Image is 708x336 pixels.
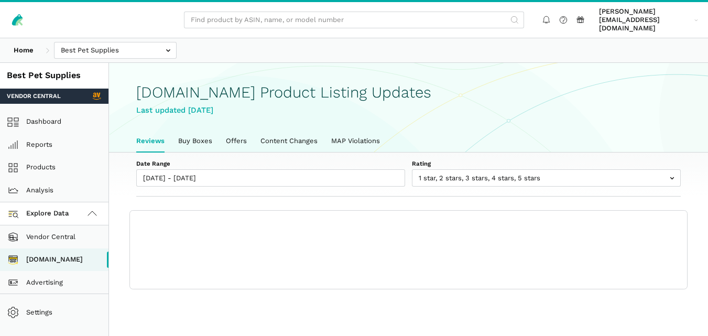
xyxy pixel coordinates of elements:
input: 1 star, 2 stars, 3 stars, 4 stars, 5 stars [412,169,681,187]
input: Find product by ASIN, name, or model number [184,12,524,29]
a: Reviews [129,130,171,152]
h1: [DOMAIN_NAME] Product Listing Updates [136,84,681,101]
div: Best Pet Supplies [7,70,102,82]
a: Offers [219,130,254,152]
label: Rating [412,159,681,168]
label: Date Range [136,159,405,168]
a: Content Changes [254,130,324,152]
div: Last updated [DATE] [136,104,681,116]
span: Explore Data [10,208,69,220]
a: Home [7,42,40,59]
a: MAP Violations [324,130,387,152]
span: [PERSON_NAME][EMAIL_ADDRESS][DOMAIN_NAME] [599,7,691,33]
a: [PERSON_NAME][EMAIL_ADDRESS][DOMAIN_NAME] [596,6,702,35]
span: Vendor Central [7,92,61,100]
input: Best Pet Supplies [54,42,177,59]
a: Buy Boxes [171,130,219,152]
